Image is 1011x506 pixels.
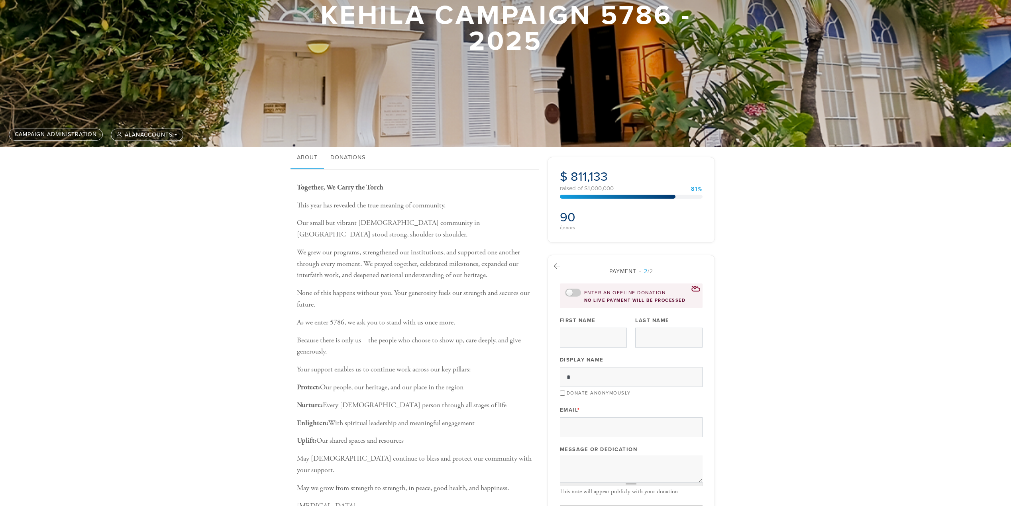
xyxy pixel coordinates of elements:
[565,298,697,303] div: no live payment will be processed
[297,418,535,429] p: With spiritual leadership and meaningful engagement
[560,317,596,324] label: First Name
[297,317,535,328] p: As we enter 5786, we ask you to stand with us once more.
[584,289,666,296] label: Enter an offline donation
[297,364,535,375] p: Your support enables us to continue work across our key pillars:
[297,453,535,476] p: May [DEMOGRAPHIC_DATA] continue to bless and protect our community with your support.
[297,435,535,447] p: Our shared spaces and resources
[111,129,183,141] button: Alanaccounts
[297,401,323,410] b: Nurture:
[297,400,535,411] p: Every [DEMOGRAPHIC_DATA] person through all stages of life
[639,268,653,275] span: /2
[297,382,535,393] p: Our people, our heritage, and our place in the region
[297,287,535,311] p: None of this happens without you. Your generosity fuels our strength and secures our future.
[318,3,693,54] h1: Kehila Campaign 5786 - 2025
[560,406,580,414] label: Email
[297,483,535,494] p: May we grow from strength to strength, in peace, good health, and happiness.
[560,356,604,363] label: Display Name
[297,247,535,281] p: We grew our programs, strengthened our institutions, and supported one another through every mome...
[297,335,535,358] p: Because there is only us—the people who choose to show up, care deeply, and give generously.
[691,186,703,192] div: 81%
[324,147,372,169] a: Donations
[297,418,328,428] b: Enlighten:
[560,488,703,495] div: This note will appear publicly with your donation
[297,436,316,445] b: Uplift:
[567,390,631,396] label: Donate Anonymously
[560,446,638,453] label: Message or dedication
[571,169,608,184] span: 811,133
[560,210,629,225] h2: 90
[9,129,103,141] a: Campaign Administration
[644,268,648,275] span: 2
[560,169,567,184] span: $
[297,217,535,240] p: Our small but vibrant [DEMOGRAPHIC_DATA] community in [GEOGRAPHIC_DATA] stood strong, shoulder to...
[291,147,324,169] a: About
[297,383,320,392] b: Protect:
[560,186,703,191] div: raised of $1,000,000
[297,200,535,211] p: This year has revealed the true meaning of community.
[635,317,669,324] label: Last Name
[560,225,629,231] div: donors
[560,267,703,275] div: Payment
[577,407,580,413] span: This field is required.
[297,183,383,192] b: Together, We Carry the Torch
